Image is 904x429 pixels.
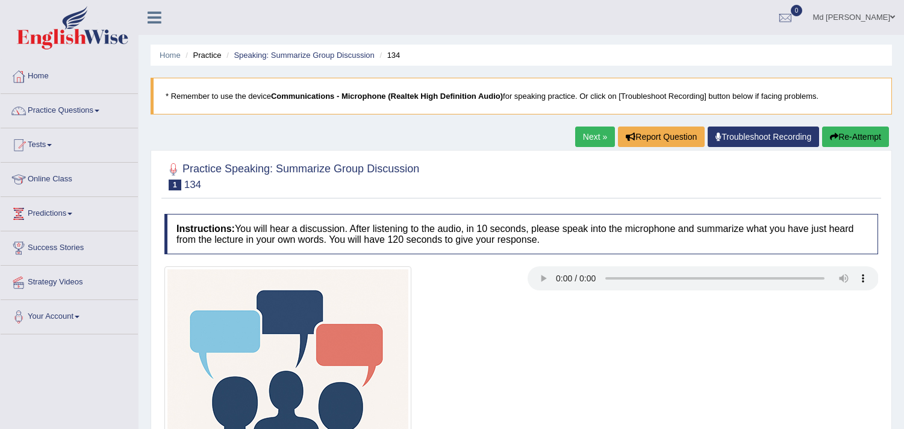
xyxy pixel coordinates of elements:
button: Re-Attempt [822,127,889,147]
a: Next » [575,127,615,147]
a: Troubleshoot Recording [708,127,819,147]
button: Report Question [618,127,705,147]
blockquote: * Remember to use the device for speaking practice. Or click on [Troubleshoot Recording] button b... [151,78,892,114]
a: Home [1,60,138,90]
a: Speaking: Summarize Group Discussion [234,51,374,60]
a: Strategy Videos [1,266,138,296]
a: Home [160,51,181,60]
a: Tests [1,128,138,158]
li: Practice [182,49,221,61]
b: Instructions: [176,224,235,234]
b: Communications - Microphone (Realtek High Definition Audio) [271,92,503,101]
a: Success Stories [1,231,138,261]
li: 134 [376,49,400,61]
h2: Practice Speaking: Summarize Group Discussion [164,160,419,190]
a: Predictions [1,197,138,227]
small: 134 [184,179,201,190]
a: Your Account [1,300,138,330]
a: Practice Questions [1,94,138,124]
span: 1 [169,180,181,190]
a: Online Class [1,163,138,193]
h4: You will hear a discussion. After listening to the audio, in 10 seconds, please speak into the mi... [164,214,878,254]
span: 0 [791,5,803,16]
